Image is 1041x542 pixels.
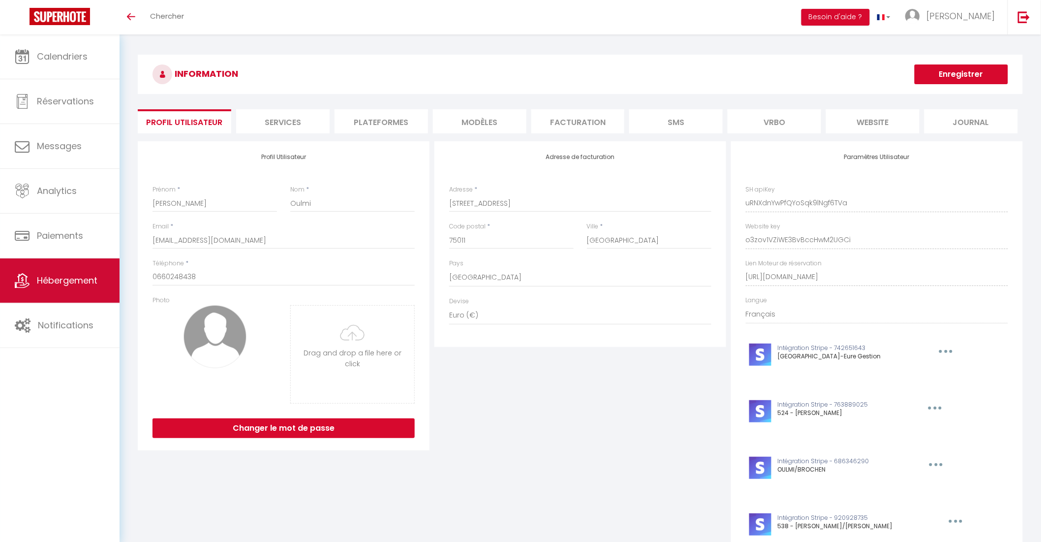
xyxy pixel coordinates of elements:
img: Super Booking [30,8,90,25]
span: Réservations [37,95,94,107]
img: ... [905,9,920,24]
span: Paiements [37,229,83,242]
span: [GEOGRAPHIC_DATA]-Eure Gestion [778,352,881,360]
span: [PERSON_NAME] [926,10,995,22]
li: Facturation [531,109,625,133]
span: 524 - [PERSON_NAME] [778,409,843,417]
span: Chercher [150,11,184,21]
img: stripe-logo.jpeg [749,400,771,422]
button: Changer le mot de passe [153,418,415,438]
label: Photo [153,296,170,305]
label: SH apiKey [746,185,775,194]
li: website [826,109,919,133]
button: Ouvrir le widget de chat LiveChat [8,4,37,33]
img: logout [1018,11,1030,23]
button: Enregistrer [915,64,1008,84]
p: Intégration Stripe - 686346290 [778,457,907,466]
h4: Profil Utilisateur [153,154,415,160]
li: SMS [629,109,723,133]
span: Messages [37,140,82,152]
img: stripe-logo.jpeg [749,344,771,366]
h3: INFORMATION [138,55,1023,94]
span: 538 - [PERSON_NAME]/[PERSON_NAME] [778,522,893,530]
img: avatar.png [184,305,246,368]
span: Notifications [38,319,93,331]
li: Vrbo [728,109,821,133]
button: Besoin d'aide ? [801,9,870,26]
p: Intégration Stripe - 763889025 [778,400,906,410]
li: Services [236,109,330,133]
span: OULMI/BROCHEN [778,465,826,474]
label: Lien Moteur de réservation [746,259,822,268]
label: Prénom [153,185,176,194]
label: Email [153,222,169,231]
label: Pays [449,259,463,268]
label: Téléphone [153,259,184,268]
h4: Paramètres Utilisateur [746,154,1008,160]
p: Intégration Stripe - 742651643 [778,344,917,353]
iframe: Chat [999,498,1034,535]
label: Nom [290,185,305,194]
label: Adresse [449,185,473,194]
li: Journal [924,109,1018,133]
span: Hébergement [37,274,97,287]
label: Devise [449,297,469,306]
li: MODÈLES [433,109,526,133]
img: stripe-logo.jpeg [749,513,771,536]
label: Code postal [449,222,486,231]
label: Ville [587,222,599,231]
span: Analytics [37,185,77,197]
span: Calendriers [37,50,88,63]
label: Langue [746,296,767,305]
img: stripe-logo.jpeg [749,457,771,479]
li: Plateformes [335,109,428,133]
li: Profil Utilisateur [138,109,231,133]
h4: Adresse de facturation [449,154,711,160]
p: Intégration Stripe - 920928735 [778,513,926,523]
label: Website key [746,222,781,231]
